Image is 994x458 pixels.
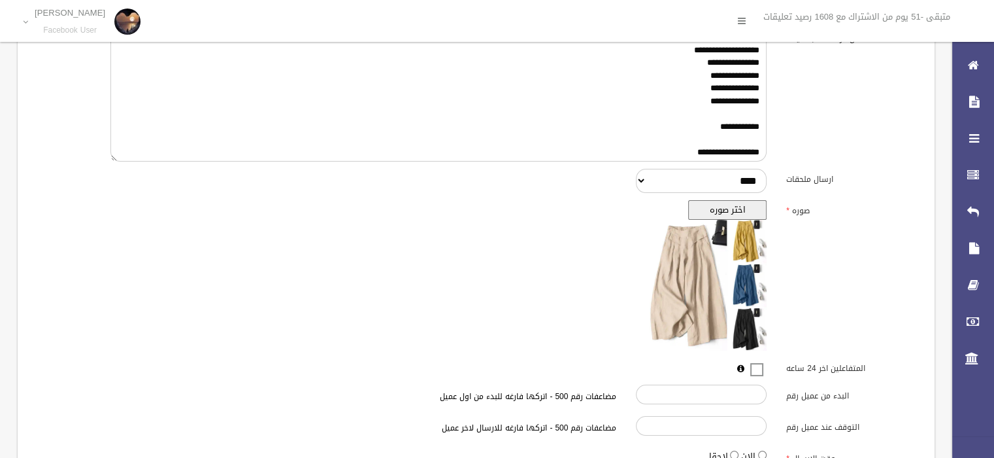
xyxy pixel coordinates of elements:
label: صوره [776,200,927,219]
label: ارسال ملحقات [776,169,927,187]
h6: مضاعفات رقم 500 - اتركها فارغه للارسال لاخر عميل [261,424,617,432]
button: اختر صوره [688,200,767,220]
label: التوقف عند عميل رقم [776,416,927,434]
label: المتفاعلين اخر 24 ساعه [776,358,927,376]
label: البدء من عميل رقم [776,385,927,403]
img: معاينه الصوره [636,220,767,351]
p: [PERSON_NAME] [35,8,105,18]
small: Facebook User [35,26,105,35]
h6: مضاعفات رقم 500 - اتركها فارغه للبدء من اول عميل [261,393,617,401]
